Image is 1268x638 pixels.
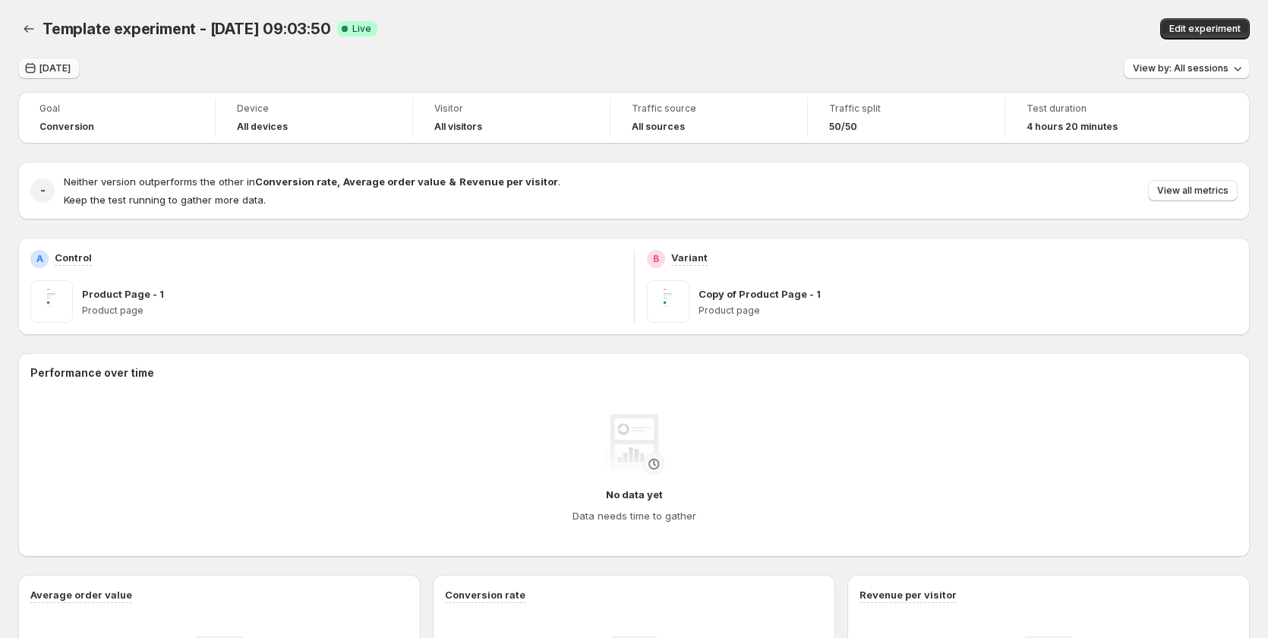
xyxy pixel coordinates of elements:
[30,587,132,602] h3: Average order value
[18,58,80,79] button: [DATE]
[337,175,340,188] strong: ,
[1157,185,1229,197] span: View all metrics
[30,280,73,323] img: Product Page - 1
[434,101,588,134] a: VisitorAll visitors
[434,103,588,115] span: Visitor
[647,280,689,323] img: Copy of Product Page - 1
[1027,121,1118,133] span: 4 hours 20 minutes
[445,587,525,602] h3: Conversion rate
[699,305,1238,317] p: Product page
[55,250,92,265] p: Control
[39,121,94,133] span: Conversion
[604,414,664,475] img: No data yet
[1124,58,1250,79] button: View by: All sessions
[572,508,696,523] h4: Data needs time to gather
[18,18,39,39] button: Back
[237,103,391,115] span: Device
[343,175,446,188] strong: Average order value
[699,286,821,302] p: Copy of Product Page - 1
[1027,101,1181,134] a: Test duration4 hours 20 minutes
[237,101,391,134] a: DeviceAll devices
[632,121,685,133] h4: All sources
[671,250,708,265] p: Variant
[1160,18,1250,39] button: Edit experiment
[30,365,1238,381] h2: Performance over time
[255,175,337,188] strong: Conversion rate
[1133,62,1229,74] span: View by: All sessions
[39,62,71,74] span: [DATE]
[1169,23,1241,35] span: Edit experiment
[64,194,266,206] span: Keep the test running to gather more data.
[1027,103,1181,115] span: Test duration
[653,253,659,265] h2: B
[39,101,194,134] a: GoalConversion
[829,103,983,115] span: Traffic split
[829,121,857,133] span: 50/50
[82,286,164,302] p: Product Page - 1
[40,183,46,198] h2: -
[64,175,560,188] span: Neither version outperforms the other in .
[36,253,43,265] h2: A
[352,23,371,35] span: Live
[43,20,331,38] span: Template experiment - [DATE] 09:03:50
[449,175,456,188] strong: &
[632,103,786,115] span: Traffic source
[434,121,482,133] h4: All visitors
[1148,180,1238,201] button: View all metrics
[237,121,288,133] h4: All devices
[860,587,957,602] h3: Revenue per visitor
[39,103,194,115] span: Goal
[82,305,622,317] p: Product page
[606,487,663,502] h4: No data yet
[632,101,786,134] a: Traffic sourceAll sources
[459,175,558,188] strong: Revenue per visitor
[829,101,983,134] a: Traffic split50/50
